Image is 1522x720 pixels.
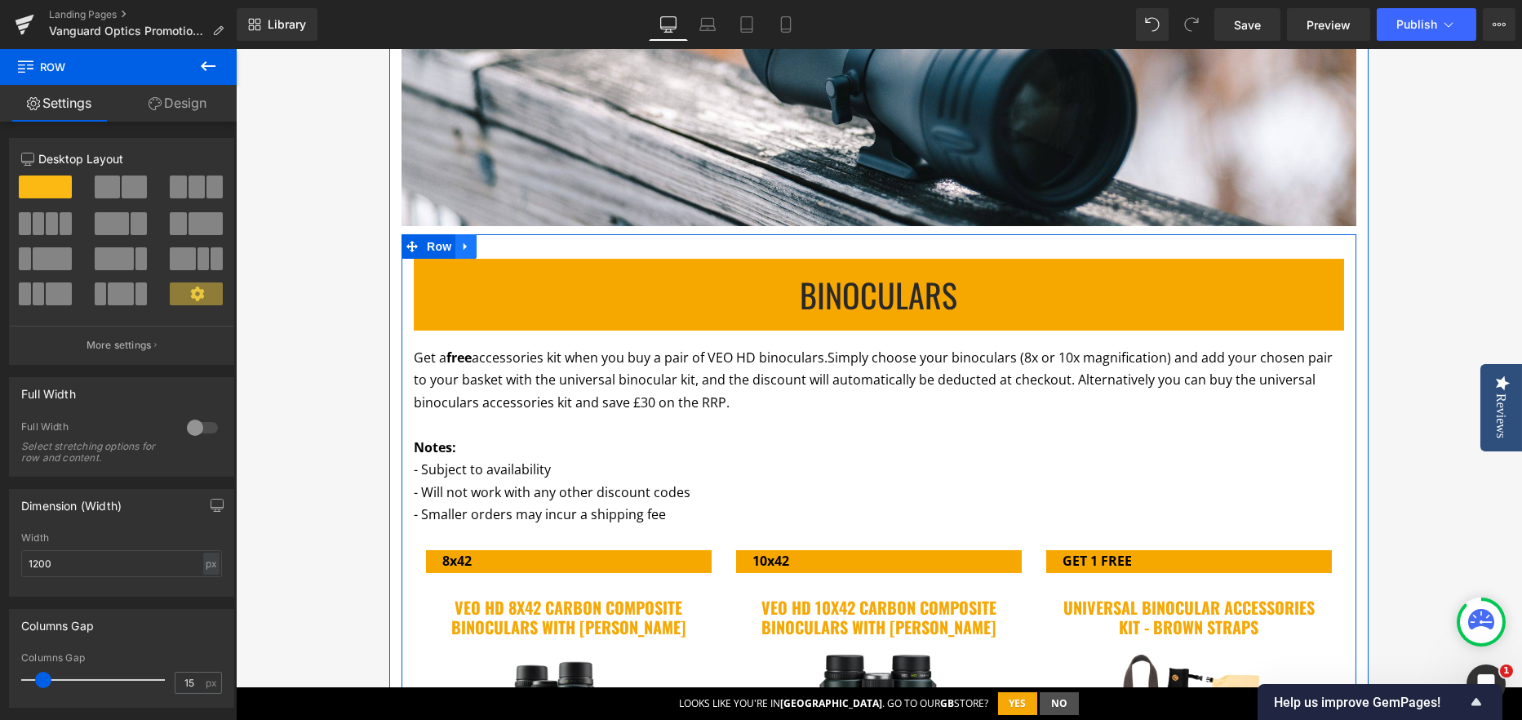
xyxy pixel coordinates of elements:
span: px [206,678,220,688]
a: Expand / Collapse [220,185,241,210]
button: Publish [1377,8,1476,41]
a: VEO HD 10x42 Carbon Composite Binoculars With [PERSON_NAME] [508,549,778,588]
div: Full Width [21,378,76,401]
div: px [203,553,220,575]
span: Preview [1307,16,1351,33]
iframe: Intercom live chat [1467,664,1506,704]
span: Simply choose your binoculars (8x or 10x magnification) and add your chosen pair to your basket w... [178,300,1097,362]
a: Desktop [649,8,688,41]
button: Redo [1175,8,1208,41]
h1: Binoculars [178,226,1108,265]
a: Universal Binocular Accessories Kit - Brown Straps [819,549,1088,588]
strong: gb [704,647,718,661]
div: Columns Gap [21,652,222,664]
p: More settings [87,338,152,353]
a: Mobile [766,8,805,41]
span: 1 [1500,664,1513,678]
input: auto [21,550,222,577]
span: Vanguard Optics Promotions - [DATE] to [DATE] [49,24,206,38]
span: Notes: [178,389,220,407]
a: Design [118,85,237,122]
a: Preview [1287,8,1370,41]
span: Save [1234,16,1261,33]
div: Looks like you're in . Go to our store? [443,647,752,662]
span: Row [187,185,220,210]
span: Row [16,49,180,85]
a: New Library [237,8,317,41]
button: More [1483,8,1515,41]
button: Undo [1136,8,1169,41]
div: Reviews [1258,344,1272,389]
span: Publish [1396,18,1437,31]
button: More settings [10,326,233,364]
div: Dimension (Width) [21,490,122,513]
span: Help us improve GemPages! [1274,695,1467,710]
span: Library [268,17,306,32]
p: - Will not work with any other discount codes [178,433,1108,455]
strong: 10x42 [517,503,553,521]
div: Full Width [21,420,171,438]
p: - Subject to availability [178,410,1108,432]
a: VEO HD 8x42 Carbon Composite Binoculars With [PERSON_NAME] [198,549,468,588]
p: - Smaller orders may incur a shipping fee [178,455,1108,477]
span: free [211,300,236,318]
button: Yes [762,643,801,666]
span: Get a accessories kit when you buy a pair of VEO HD binoculars. [178,300,592,318]
a: Landing Pages [49,8,237,21]
div: Columns Gap [21,610,94,633]
button: No [804,643,843,666]
button: Show survey - Help us improve GemPages! [1274,692,1486,712]
p: Desktop Layout [21,150,222,167]
strong: [GEOGRAPHIC_DATA] [544,647,646,661]
div: Width [21,532,222,544]
strong: 8x42 [206,503,236,521]
span: GET 1 FREE [827,503,896,521]
a: Tablet [727,8,766,41]
a: Laptop [688,8,727,41]
div: Select stretching options for row and content. [21,441,168,464]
